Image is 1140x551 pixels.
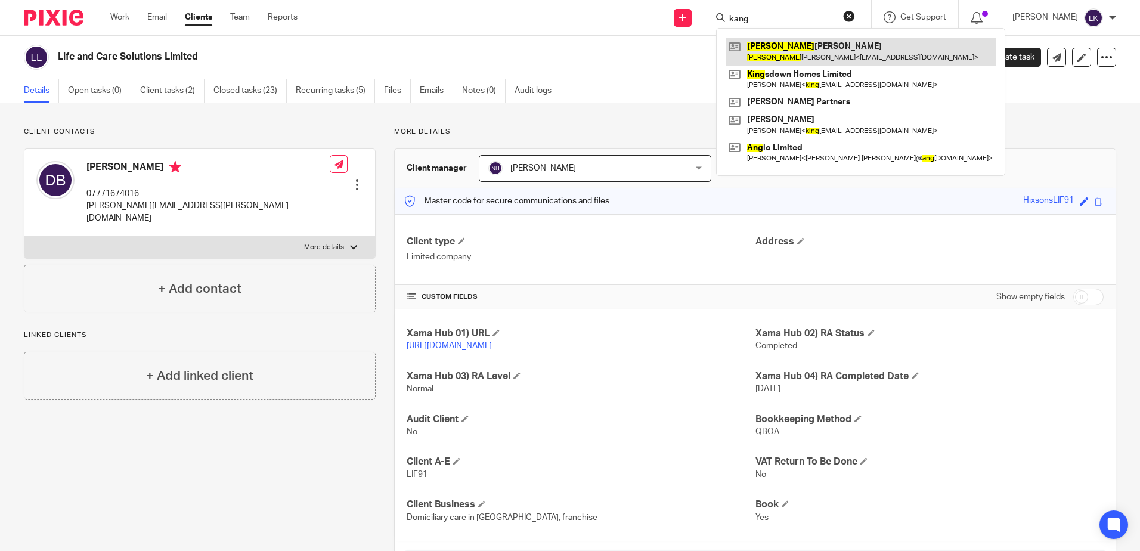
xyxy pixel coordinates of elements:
[407,470,427,479] span: LIF91
[407,342,492,350] a: [URL][DOMAIN_NAME]
[407,251,755,263] p: Limited company
[972,48,1041,67] a: Create task
[213,79,287,103] a: Closed tasks (23)
[140,79,205,103] a: Client tasks (2)
[24,127,376,137] p: Client contacts
[407,370,755,383] h4: Xama Hub 03) RA Level
[510,164,576,172] span: [PERSON_NAME]
[110,11,129,23] a: Work
[185,11,212,23] a: Clients
[404,195,609,207] p: Master code for secure communications and files
[420,79,453,103] a: Emails
[515,79,560,103] a: Audit logs
[384,79,411,103] a: Files
[146,367,253,385] h4: + Add linked client
[1012,11,1078,23] p: [PERSON_NAME]
[407,327,755,340] h4: Xama Hub 01) URL
[755,370,1104,383] h4: Xama Hub 04) RA Completed Date
[68,79,131,103] a: Open tasks (0)
[755,413,1104,426] h4: Bookkeeping Method
[755,470,766,479] span: No
[407,456,755,468] h4: Client A-E
[843,10,855,22] button: Clear
[1023,194,1074,208] div: HixsonsLIF91
[996,291,1065,303] label: Show empty fields
[755,456,1104,468] h4: VAT Return To Be Done
[24,79,59,103] a: Details
[755,428,779,436] span: QBOA
[24,10,83,26] img: Pixie
[755,342,797,350] span: Completed
[24,45,49,70] img: svg%3E
[296,79,375,103] a: Recurring tasks (5)
[1084,8,1103,27] img: svg%3E
[86,200,330,224] p: [PERSON_NAME][EMAIL_ADDRESS][PERSON_NAME][DOMAIN_NAME]
[304,243,344,252] p: More details
[755,513,769,522] span: Yes
[755,499,1104,511] h4: Book
[755,327,1104,340] h4: Xama Hub 02) RA Status
[407,513,597,522] span: Domiciliary care in [GEOGRAPHIC_DATA], franchise
[407,428,417,436] span: No
[488,161,503,175] img: svg%3E
[728,14,835,25] input: Search
[407,499,755,511] h4: Client Business
[169,161,181,173] i: Primary
[900,13,946,21] span: Get Support
[230,11,250,23] a: Team
[407,236,755,248] h4: Client type
[268,11,298,23] a: Reports
[407,292,755,302] h4: CUSTOM FIELDS
[462,79,506,103] a: Notes (0)
[158,280,241,298] h4: + Add contact
[86,188,330,200] p: 07771674016
[407,413,755,426] h4: Audit Client
[24,330,376,340] p: Linked clients
[755,236,1104,248] h4: Address
[407,162,467,174] h3: Client manager
[58,51,775,63] h2: Life and Care Solutions Limited
[407,385,433,393] span: Normal
[86,161,330,176] h4: [PERSON_NAME]
[755,385,780,393] span: [DATE]
[394,127,1116,137] p: More details
[147,11,167,23] a: Email
[36,161,75,199] img: svg%3E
